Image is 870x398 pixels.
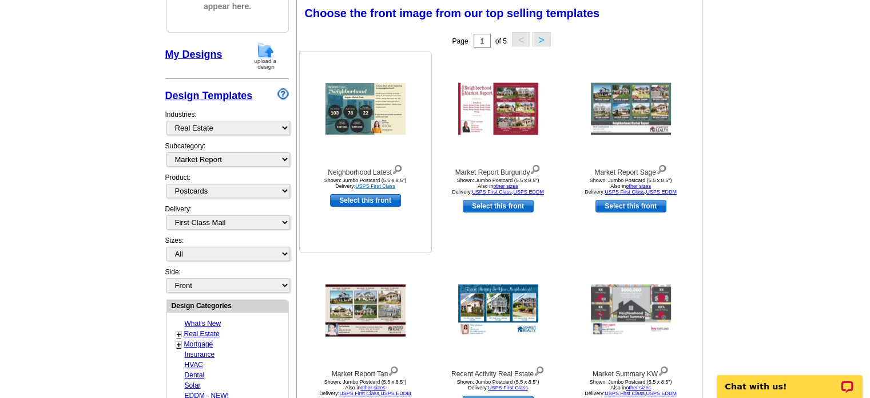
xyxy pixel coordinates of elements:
[488,385,528,391] a: USPS First Class
[435,162,561,178] div: Market Report Burgundy
[184,330,220,338] a: Real Estate
[177,340,181,349] a: +
[185,320,221,328] a: What's New
[646,189,677,195] a: USPS EDDM
[165,90,253,101] a: Design Templates
[568,178,694,195] div: Shown: Jumbo Postcard (5.5 x 8.5") Delivery: ,
[177,330,181,339] a: +
[435,364,561,379] div: Recent Activity Real Estate
[330,194,401,207] a: use this design
[167,300,288,311] div: Design Categories
[646,391,677,396] a: USPS EDDM
[165,172,289,204] div: Product:
[185,371,205,379] a: Dental
[568,379,694,396] div: Shown: Jumbo Postcard (5.5 x 8.5") Delivery: ,
[591,285,671,337] img: Market Summary KW
[339,391,379,396] a: USPS First Class
[435,379,561,391] div: Shown: Jumbo Postcard (5.5 x 8.5") Delivery:
[495,37,507,45] span: of 5
[478,183,518,189] span: Also in
[185,361,203,369] a: HVAC
[251,41,280,70] img: upload-design
[610,183,651,189] span: Also in
[568,162,694,178] div: Market Report Sage
[533,32,551,46] button: >
[595,200,666,212] a: use this design
[605,391,645,396] a: USPS First Class
[185,381,201,389] a: Solar
[325,285,406,337] img: Market Report Tan
[534,364,545,376] img: view design details
[360,385,386,391] a: other sizes
[165,204,289,235] div: Delivery:
[463,200,534,212] a: use this design
[305,7,600,19] span: Choose the front image from our top selling templates
[512,32,530,46] button: <
[165,104,289,141] div: Industries:
[626,183,651,189] a: other sizes
[184,340,213,348] a: Mortgage
[458,83,538,135] img: Market Report Burgundy
[380,391,411,396] a: USPS EDDM
[185,350,215,358] a: Insurance
[493,183,518,189] a: other sizes
[472,189,512,195] a: USPS First Class
[303,364,428,379] div: Market Report Tan
[355,183,395,189] a: USPS First Class
[568,364,694,379] div: Market Summary KW
[165,141,289,172] div: Subcategory:
[165,49,223,60] a: My Designs
[277,88,289,100] img: design-wizard-help-icon.png
[303,178,428,189] div: Shown: Jumbo Postcard (5.5 x 8.5") Delivery:
[530,162,541,175] img: view design details
[325,83,406,135] img: Neighborhood Latest
[513,189,544,195] a: USPS EDDM
[605,189,645,195] a: USPS First Class
[626,385,651,391] a: other sizes
[452,37,468,45] span: Page
[658,364,669,376] img: view design details
[303,379,428,396] div: Shown: Jumbo Postcard (5.5 x 8.5") Delivery: ,
[610,385,651,391] span: Also in
[458,285,538,337] img: Recent Activity Real Estate
[345,385,386,391] span: Also in
[303,162,428,178] div: Neighborhood Latest
[656,162,667,175] img: view design details
[591,83,671,135] img: Market Report Sage
[165,267,289,294] div: Side:
[435,178,561,195] div: Shown: Jumbo Postcard (5.5 x 8.5") Delivery: ,
[165,235,289,267] div: Sizes:
[709,362,870,398] iframe: LiveChat chat widget
[392,162,403,175] img: view design details
[388,364,399,376] img: view design details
